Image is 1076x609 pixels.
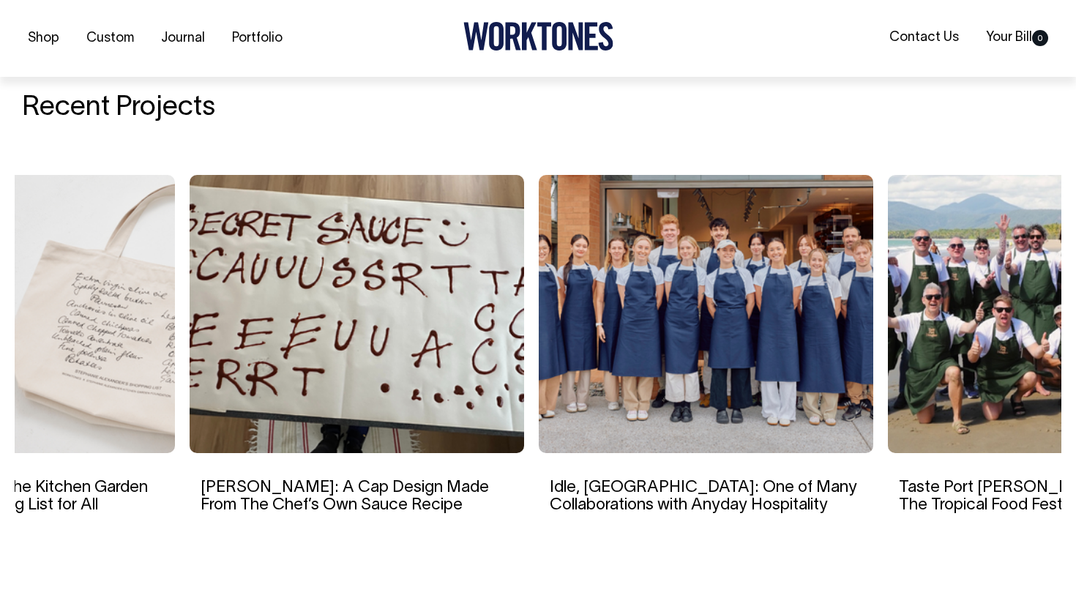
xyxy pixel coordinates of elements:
a: Contact Us [883,26,965,50]
a: [PERSON_NAME]: A Cap Design Made From The Chef’s Own Sauce Recipe [201,480,489,512]
a: Custom [81,26,140,51]
a: Your Bill0 [980,26,1054,50]
a: Idle, [GEOGRAPHIC_DATA]: One of Many Collaborations with Anyday Hospitality [550,480,857,512]
img: Idle, Brisbane: One of Many Collaborations with Anyday Hospitality [539,175,873,453]
a: Portfolio [226,26,288,51]
img: Rosheen Kaul: A Cap Design Made From The Chef’s Own Sauce Recipe [190,175,524,453]
a: Shop [22,26,65,51]
span: 0 [1032,30,1048,46]
h4: Recent Projects [22,93,1054,124]
a: Journal [155,26,211,51]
